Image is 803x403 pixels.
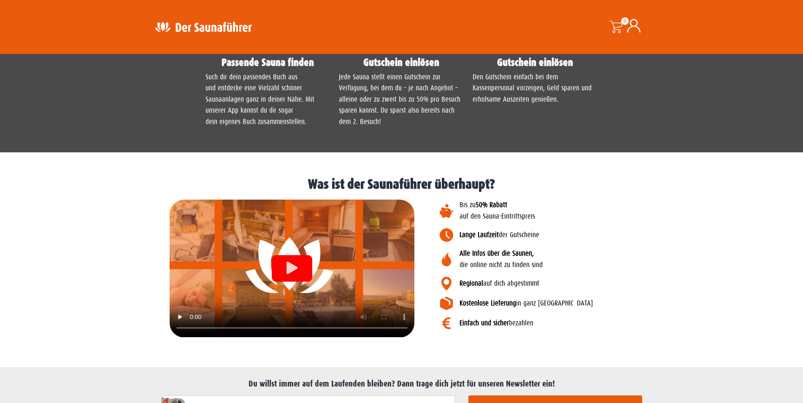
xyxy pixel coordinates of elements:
b: Kostenlose Lieferung [460,299,516,307]
span: 0 [621,17,629,25]
p: Jede Sauna stellt einen Gutschein zur Verfügung, bei dem du – je nach Angebot – alleine oder zu z... [339,72,464,127]
b: Lange Laufzeit [460,231,499,239]
p: der Gutscheine [460,230,672,241]
b: Einfach und sicher [460,319,509,327]
b: Alle Infos über die Saunen, [460,249,534,257]
h4: Passende Sauna finden [205,57,331,68]
p: Bis zu auf den Sauna-Eintrittspreis [460,200,672,222]
p: Den Gutschein einfach bei dem Kassenpersonal vorzeigen, Geld sparen und erholsame Auszeiten genie... [473,72,598,105]
p: in ganz [GEOGRAPHIC_DATA] [460,298,672,309]
p: die online nicht zu finden sind [460,248,672,270]
h4: Gutschein einlösen [339,57,464,68]
b: 50% Rabatt [476,201,507,209]
b: Regional [460,279,483,287]
div: Video abspielen [272,255,312,282]
p: auf dich abgestimmt [460,278,672,289]
h4: Gutschein einlösen [473,57,598,68]
p: bezahlen [460,318,672,329]
p: Such dir dein passendes Buch aus und entdecke eine Vielzahl schöner Saunaanlagen ganz in deiner N... [205,72,331,127]
h1: Was ist der Saunaführer überhaupt? [4,178,799,191]
h2: Du willst immer auf dem Laufenden bleiben? Dann trage dich jetzt für unseren Newsletter ein! [153,379,651,389]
